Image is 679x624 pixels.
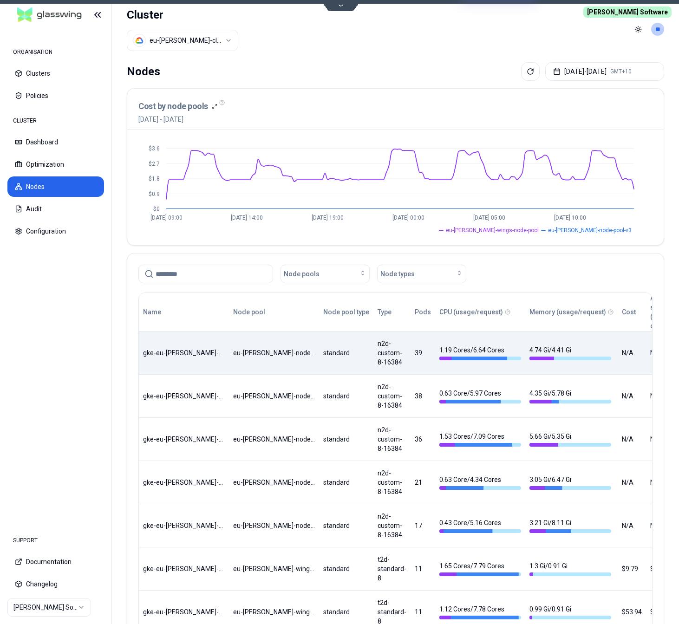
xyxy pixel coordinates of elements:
[650,391,678,401] div: N/A
[138,100,208,113] h3: Cost by node pools
[529,518,611,533] div: 3.21 Gi / 8.11 Gi
[7,552,104,572] button: Documentation
[650,521,678,530] div: N/A
[323,391,369,401] div: standard
[7,221,104,241] button: Configuration
[529,303,606,321] button: Memory (usage/request)
[7,63,104,84] button: Clusters
[529,475,611,490] div: 3.05 Gi / 6.47 Gi
[149,145,160,152] tspan: $3.6
[7,111,104,130] div: CLUSTER
[150,36,225,45] div: eu-rex-cluster
[415,607,431,617] div: 11
[7,199,104,219] button: Audit
[233,521,315,530] div: eu-rex-node-pool-v3
[281,265,370,283] button: Node pools
[529,432,611,447] div: 5.66 Gi / 5.35 Gi
[7,574,104,594] button: Changelog
[143,564,225,573] div: gke-eu-rex-cluster-eu-rex-wings-node--9f7cf491-dsmm
[622,303,636,321] button: Cost
[622,607,642,617] div: $53.94
[233,348,315,357] div: eu-rex-node-pool-v3
[548,227,632,234] span: eu-[PERSON_NAME]-node-pool-v3
[622,564,642,573] div: $9.79
[143,348,225,357] div: gke-eu-rex-cluster-eu-rex-node-pool-v-22049388-5lza
[149,175,160,182] tspan: $1.8
[529,345,611,360] div: 4.74 Gi / 4.41 Gi
[378,555,406,583] div: t2d-standard-8
[13,4,85,26] img: GlassWing
[149,191,160,197] tspan: $0.9
[473,214,505,221] tspan: [DATE] 05:00
[323,607,369,617] div: standard
[415,564,431,573] div: 11
[650,435,678,444] div: N/A
[127,30,238,51] button: Select a value
[138,115,217,124] span: [DATE] - [DATE]
[153,206,160,212] tspan: $0
[622,348,642,357] div: N/A
[378,303,392,321] button: Type
[439,432,521,447] div: 1.53 Cores / 7.09 Cores
[439,389,521,403] div: 0.63 Core / 5.97 Cores
[610,68,632,75] span: GMT+10
[415,391,431,401] div: 38
[323,521,369,530] div: standard
[529,389,611,403] div: 4.35 Gi / 5.78 Gi
[529,561,611,576] div: 1.3 Gi / 0.91 Gi
[439,303,503,321] button: CPU (usage/request)
[143,521,225,530] div: gke-eu-rex-cluster-eu-rex-node-pool-v-4c741cf8-mdmp
[622,478,642,487] div: N/A
[446,227,539,234] span: eu-[PERSON_NAME]-wings-node-pool
[378,468,406,496] div: n2d-custom-8-16384
[233,564,315,573] div: eu-rex-wings-node-pool
[143,391,225,401] div: gke-eu-rex-cluster-eu-rex-node-pool-v-4c741cf8-4k2l
[323,564,369,573] div: standard
[312,214,344,221] tspan: [DATE] 19:00
[233,435,315,444] div: eu-rex-node-pool-v3
[127,62,160,81] div: Nodes
[583,6,672,18] span: [PERSON_NAME] Software
[7,176,104,197] button: Nodes
[7,43,104,61] div: ORGANISATION
[7,531,104,550] div: SUPPORT
[7,154,104,175] button: Optimization
[143,303,161,321] button: Name
[323,435,369,444] div: standard
[622,391,642,401] div: N/A
[380,269,415,279] span: Node types
[439,475,521,490] div: 0.63 Core / 4.34 Cores
[323,303,369,321] button: Node pool type
[231,214,263,221] tspan: [DATE] 14:00
[439,604,521,619] div: 1.12 Cores / 7.78 Cores
[233,303,265,321] button: Node pool
[439,345,521,360] div: 1.19 Cores / 6.64 Cores
[7,85,104,106] button: Policies
[415,348,431,357] div: 39
[415,478,431,487] div: 21
[378,382,406,410] div: n2d-custom-8-16384
[650,478,678,487] div: N/A
[439,518,521,533] div: 0.43 Core / 5.16 Cores
[143,478,225,487] div: gke-eu-rex-cluster-eu-rex-node-pool-v-32f14e0f-mbpj
[415,521,431,530] div: 17
[135,36,144,45] img: gcp
[378,339,406,367] div: n2d-custom-8-16384
[323,348,369,357] div: standard
[392,214,424,221] tspan: [DATE] 00:00
[650,607,678,617] div: $1.69
[127,7,238,22] h1: Cluster
[143,435,225,444] div: gke-eu-rex-cluster-eu-rex-node-pool-v-32f14e0f-25s0
[7,132,104,152] button: Dashboard
[377,265,466,283] button: Node types
[650,348,678,357] div: N/A
[233,478,315,487] div: eu-rex-node-pool-v3
[545,62,664,81] button: [DATE]-[DATE]GMT+10
[323,478,369,487] div: standard
[622,435,642,444] div: N/A
[439,561,521,576] div: 1.65 Cores / 7.79 Cores
[415,435,431,444] div: 36
[233,391,315,401] div: eu-rex-node-pool-v3
[415,303,431,321] button: Pods
[284,269,320,279] span: Node pools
